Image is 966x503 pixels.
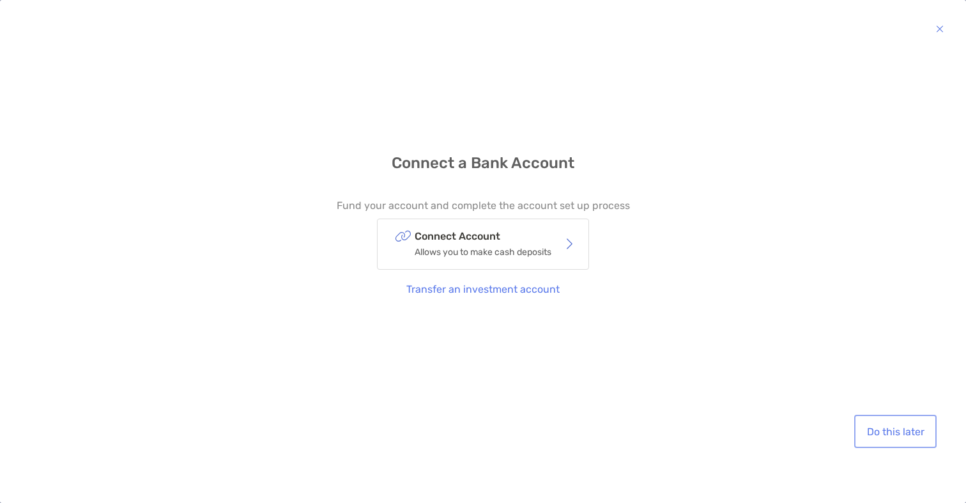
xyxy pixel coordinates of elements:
[377,219,589,270] button: Connect AccountAllows you to make cash deposits
[857,417,934,445] button: Do this later
[415,244,551,260] p: Allows you to make cash deposits
[397,275,570,303] button: Transfer an investment account
[392,154,574,173] h4: Connect a Bank Account
[415,228,551,244] p: Connect Account
[337,197,630,213] p: Fund your account and complete the account set up process
[936,21,944,36] img: button icon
